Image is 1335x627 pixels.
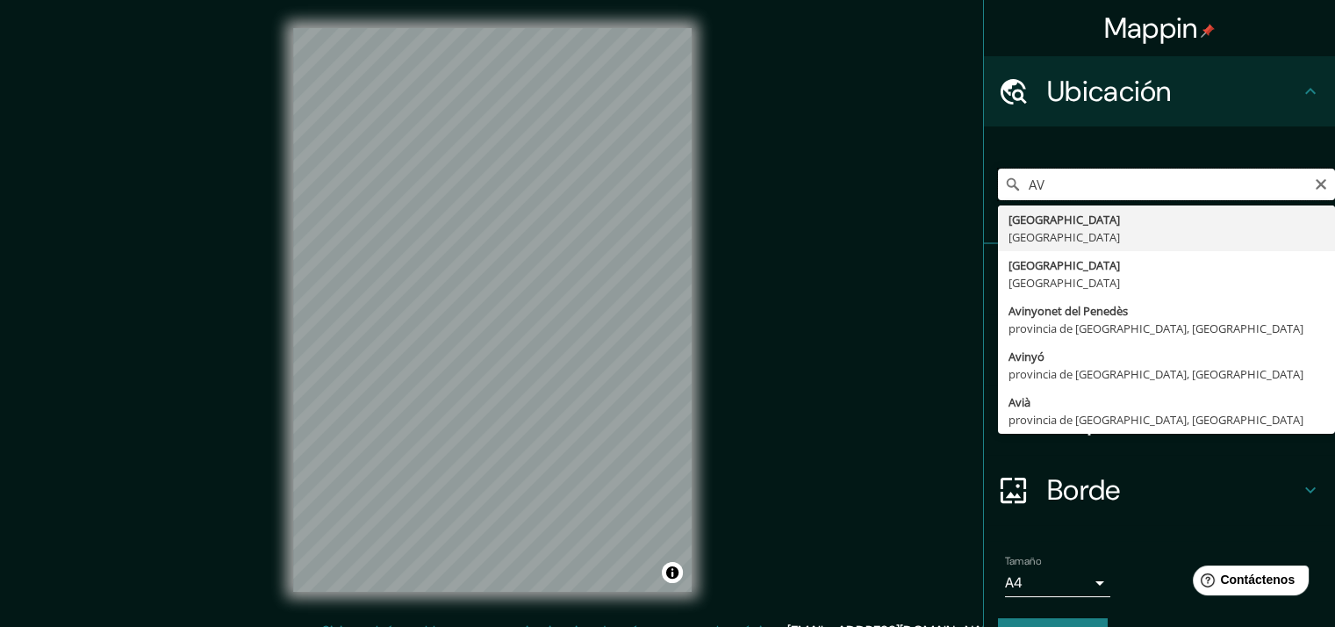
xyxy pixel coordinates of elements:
[1104,10,1198,47] font: Mappin
[1008,411,1324,429] div: provincia de [GEOGRAPHIC_DATA], [GEOGRAPHIC_DATA]
[1008,393,1324,411] div: Avià
[1005,554,1041,568] font: Tamaño
[1008,211,1324,228] div: [GEOGRAPHIC_DATA]
[984,244,1335,314] div: Patas
[293,28,692,592] canvas: Mapa
[1201,24,1215,38] img: pin-icon.png
[1008,256,1324,274] div: [GEOGRAPHIC_DATA]
[984,385,1335,455] div: Disposición
[1047,73,1172,110] font: Ubicación
[1005,569,1110,597] div: A4
[1008,228,1324,246] div: [GEOGRAPHIC_DATA]
[1005,573,1023,592] font: A4
[1008,365,1324,383] div: provincia de [GEOGRAPHIC_DATA], [GEOGRAPHIC_DATA]
[1008,320,1324,337] div: provincia de [GEOGRAPHIC_DATA], [GEOGRAPHIC_DATA]
[1179,559,1316,608] iframe: Lanzador de widgets de ayuda
[1314,175,1328,191] button: Claro
[984,455,1335,525] div: Borde
[1047,472,1121,508] font: Borde
[984,314,1335,385] div: Estilo
[1008,302,1324,320] div: Avinyonet del Penedès
[1008,274,1324,292] div: [GEOGRAPHIC_DATA]
[1008,348,1324,365] div: Avinyó
[662,562,683,583] button: Activar o desactivar atribución
[998,169,1335,200] input: Elige tu ciudad o zona
[984,56,1335,126] div: Ubicación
